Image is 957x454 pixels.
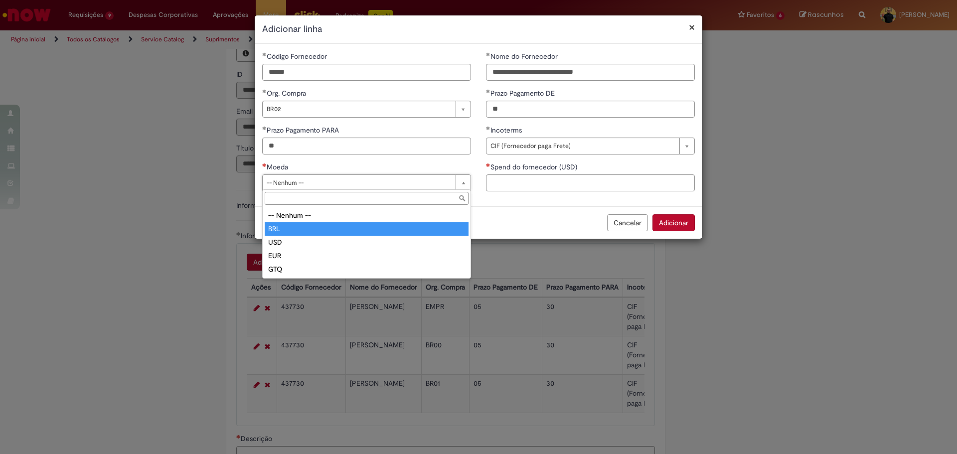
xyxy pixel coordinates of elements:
[265,249,469,263] div: EUR
[265,236,469,249] div: USD
[265,222,469,236] div: BRL
[265,263,469,276] div: GTQ
[263,207,471,278] ul: Moeda
[265,209,469,222] div: -- Nenhum --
